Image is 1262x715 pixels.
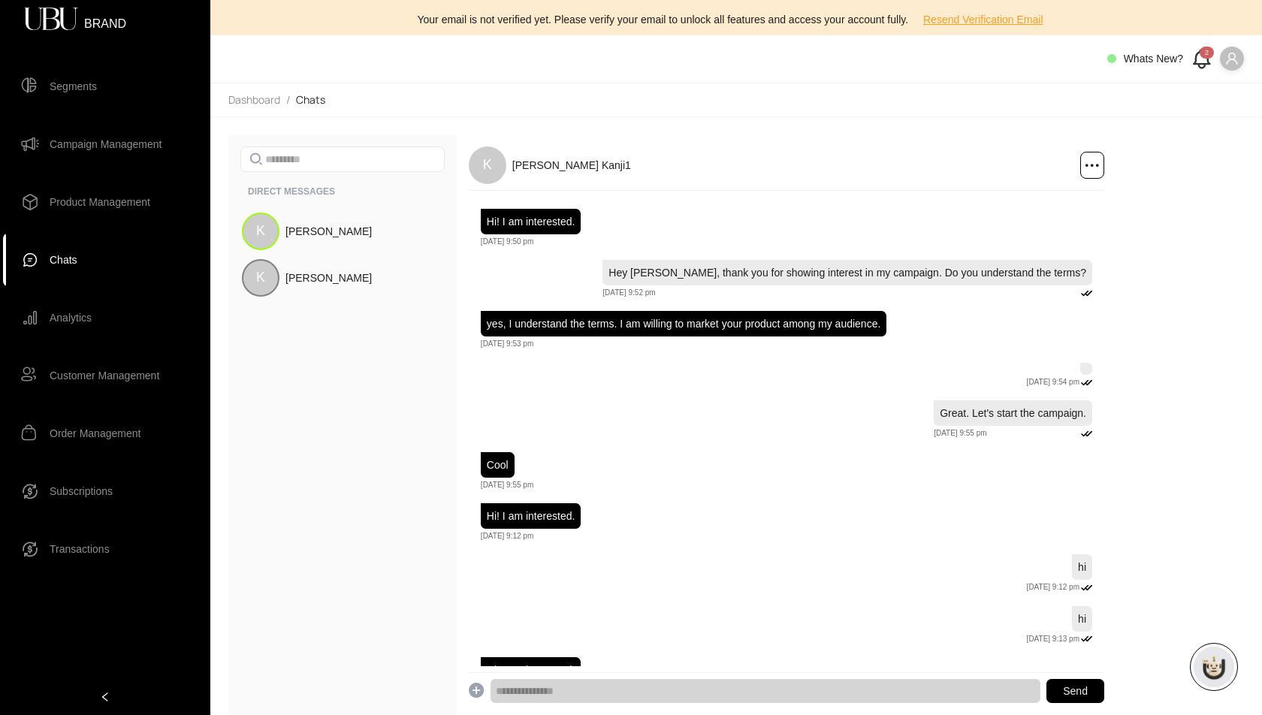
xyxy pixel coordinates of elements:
[50,187,150,217] span: Product Management
[50,361,159,391] span: Customer Management
[296,92,325,107] span: Chats
[1027,633,1079,645] span: [DATE] 9:13 pm
[228,92,280,107] span: Dashboard
[1063,684,1088,698] span: Send
[934,427,986,439] span: [DATE] 9:55 pm
[481,209,581,234] span: Hi! I am interested.
[1081,635,1092,642] img: Seen Tick
[248,184,452,199] span: DIRECT MESSAGES
[219,8,1253,32] div: Your email is not verified yet. Please verify your email to unlock all features and access your a...
[911,8,1055,32] button: Resend Verification Email
[84,18,126,21] span: BRAND
[286,92,290,107] li: /
[50,534,110,564] span: Transactions
[512,157,631,173] article: [PERSON_NAME] Kanji1
[1072,554,1092,580] span: hi
[1081,379,1092,386] img: Seen Tick
[1225,52,1239,65] span: user
[481,236,533,248] span: [DATE] 9:50 pm
[481,503,581,529] span: Hi! I am interested.
[481,338,533,350] span: [DATE] 9:53 pm
[1199,652,1229,682] img: chatboticon-C4A3G2IU.png
[481,452,515,478] span: Cool
[1072,606,1092,632] span: hi
[50,71,97,101] span: Segments
[50,129,162,159] span: Campaign Management
[1027,376,1079,388] span: [DATE] 9:54 pm
[100,692,110,702] span: left
[481,530,533,542] span: [DATE] 9:12 pm
[1027,581,1079,593] span: [DATE] 9:12 pm
[1124,53,1183,65] span: Whats New?
[242,259,279,297] div: K
[469,146,506,184] div: K
[50,245,77,275] span: Chats
[481,479,533,491] span: [DATE] 9:55 pm
[602,260,1092,285] span: Hey [PERSON_NAME], thank you for showing interest in my campaign. Do you understand the terms?
[481,311,886,336] span: yes, I understand the terms. I am willing to market your product among my audience.
[1046,679,1104,703] button: Send
[249,152,262,165] img: Search
[50,303,92,333] span: Analytics
[50,476,113,506] span: Subscriptions
[285,270,372,286] span: [PERSON_NAME]
[469,683,485,698] img: Upload
[602,287,655,299] span: [DATE] 9:52 pm
[481,657,581,683] span: Hi! I am interested.
[934,400,1092,426] span: Great. Let's start the campaign.
[50,418,140,448] span: Order Management
[1080,152,1104,179] button: Options
[1081,584,1092,591] img: Seen Tick
[1200,47,1214,59] div: 2
[923,11,1043,28] span: Resend Verification Email
[285,223,372,240] span: [PERSON_NAME]
[1085,164,1099,167] img: Options
[1081,290,1092,297] img: Seen Tick
[1081,430,1092,437] img: Seen Tick
[242,213,279,250] div: K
